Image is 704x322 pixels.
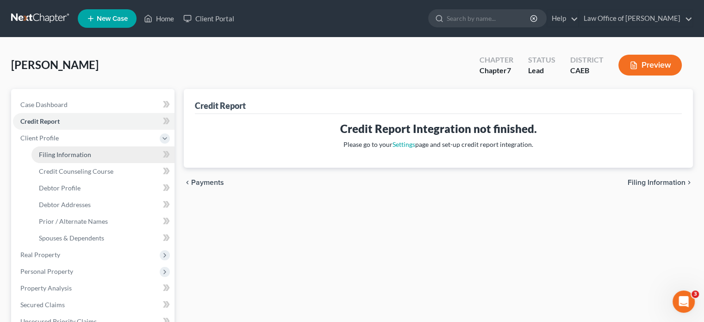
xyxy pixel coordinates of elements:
button: Filing Information chevron_right [628,179,693,186]
div: Chapter [480,55,513,65]
h3: Credit Report Integration not finished. [202,121,674,136]
a: Settings [392,140,415,148]
div: CAEB [570,65,604,76]
div: Status [528,55,555,65]
input: Search by name... [447,10,531,27]
span: Filing Information [628,179,685,186]
a: Credit Report [13,113,174,130]
span: Credit Counseling Course [39,167,113,175]
iframe: Intercom live chat [673,290,695,313]
div: Credit Report [195,100,246,111]
span: Real Property [20,251,60,259]
a: Law Office of [PERSON_NAME] [579,10,692,27]
div: District [570,55,604,65]
button: chevron_left Payments [184,179,224,186]
span: Client Profile [20,134,59,142]
span: 3 [692,290,699,298]
span: Debtor Profile [39,184,81,192]
a: Help [547,10,578,27]
a: Filing Information [31,146,174,163]
div: Chapter [480,65,513,76]
span: Credit Report [20,117,60,125]
span: Secured Claims [20,301,65,309]
i: chevron_left [184,179,191,186]
button: Preview [618,55,682,76]
a: Secured Claims [13,297,174,313]
span: Prior / Alternate Names [39,217,108,225]
span: Case Dashboard [20,101,68,108]
span: Property Analysis [20,284,72,292]
span: 7 [507,66,511,75]
span: Payments [191,179,224,186]
span: Filing Information [39,151,91,158]
a: Case Dashboard [13,96,174,113]
span: New Case [97,15,128,22]
a: Home [139,10,179,27]
i: chevron_right [685,179,693,186]
span: [PERSON_NAME] [11,58,99,71]
a: Property Analysis [13,280,174,297]
span: Debtor Addresses [39,201,91,208]
p: Please go to your page and set-up credit report integration. [202,140,674,149]
a: Debtor Profile [31,180,174,196]
span: Spouses & Dependents [39,234,104,242]
a: Credit Counseling Course [31,163,174,180]
a: Client Portal [179,10,239,27]
a: Spouses & Dependents [31,230,174,246]
div: Lead [528,65,555,76]
span: Personal Property [20,267,73,275]
a: Prior / Alternate Names [31,213,174,230]
a: Debtor Addresses [31,196,174,213]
